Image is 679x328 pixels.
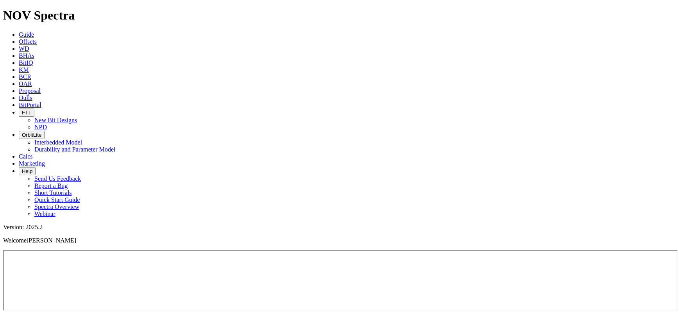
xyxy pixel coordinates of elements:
[19,31,34,38] a: Guide
[34,146,116,153] a: Durability and Parameter Model
[19,109,34,117] button: FTT
[19,131,45,139] button: OrbitLite
[19,160,45,167] a: Marketing
[22,168,32,174] span: Help
[34,124,47,130] a: NPD
[19,52,34,59] a: BHAs
[34,203,79,210] a: Spectra Overview
[34,117,77,123] a: New Bit Designs
[19,73,31,80] a: BCR
[3,8,676,23] h1: NOV Spectra
[34,175,81,182] a: Send Us Feedback
[34,139,82,146] a: Interbedded Model
[19,87,41,94] a: Proposal
[19,153,33,160] a: Calcs
[34,182,68,189] a: Report a Bug
[3,224,676,231] div: Version: 2025.2
[19,167,36,175] button: Help
[19,38,37,45] a: Offsets
[19,66,29,73] a: KM
[27,237,76,244] span: [PERSON_NAME]
[19,45,29,52] a: WD
[22,132,41,138] span: OrbitLite
[3,237,676,244] p: Welcome
[19,102,41,108] a: BitPortal
[34,189,72,196] a: Short Tutorials
[19,94,32,101] a: Dulls
[22,110,31,116] span: FTT
[19,80,32,87] a: OAR
[34,196,80,203] a: Quick Start Guide
[19,59,33,66] a: BitIQ
[34,210,55,217] a: Webinar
